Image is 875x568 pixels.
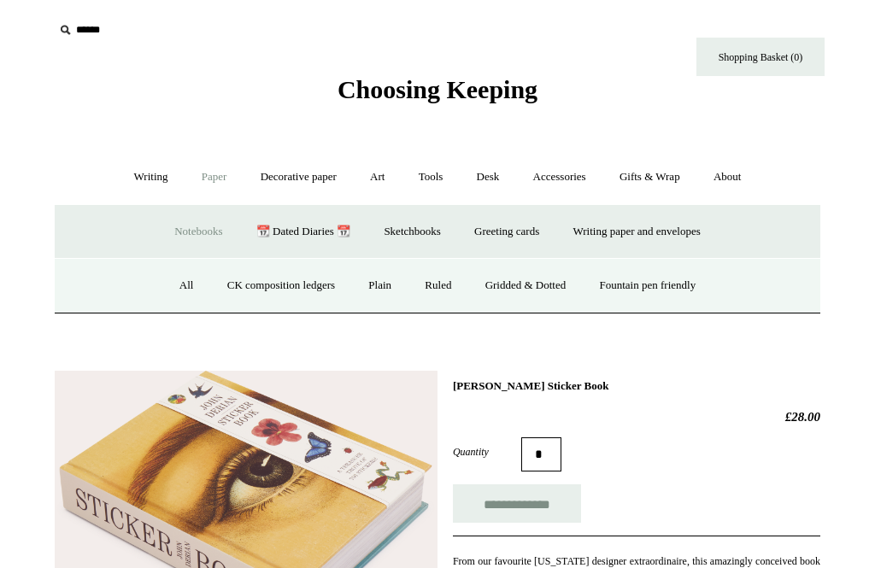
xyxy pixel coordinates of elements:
a: Accessories [518,155,602,200]
label: Quantity [453,444,521,460]
a: Gifts & Wrap [604,155,696,200]
h2: £28.00 [453,409,820,425]
a: 📆 Dated Diaries 📆 [241,209,366,255]
a: Choosing Keeping [338,89,537,101]
a: Writing paper and envelopes [558,209,716,255]
a: Greeting cards [459,209,555,255]
a: Tools [403,155,459,200]
a: Ruled [409,263,467,308]
a: All [164,263,209,308]
a: Art [355,155,400,200]
a: Writing [119,155,184,200]
a: Paper [186,155,243,200]
a: CK composition ledgers [212,263,350,308]
a: Shopping Basket (0) [696,38,825,76]
h1: [PERSON_NAME] Sticker Book [453,379,820,393]
a: Notebooks [159,209,238,255]
a: Desk [461,155,515,200]
a: Sketchbooks [368,209,455,255]
span: Choosing Keeping [338,75,537,103]
a: Decorative paper [245,155,352,200]
a: Gridded & Dotted [470,263,582,308]
a: Plain [353,263,407,308]
a: Fountain pen friendly [584,263,712,308]
a: About [698,155,757,200]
